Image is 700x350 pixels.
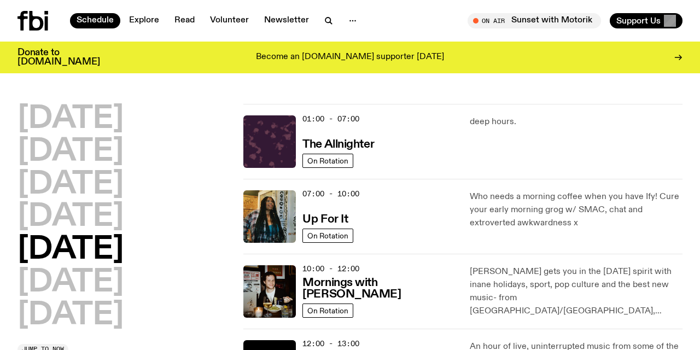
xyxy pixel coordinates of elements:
[17,170,124,200] button: [DATE]
[302,304,353,318] a: On Rotation
[307,231,348,240] span: On Rotation
[470,190,682,230] p: Who needs a morning coffee when you have Ify! Cure your early morning grog w/ SMAC, chat and extr...
[307,156,348,165] span: On Rotation
[302,229,353,243] a: On Rotation
[168,13,201,28] a: Read
[468,13,601,28] button: On AirSunset with Motorik
[203,13,255,28] a: Volunteer
[122,13,166,28] a: Explore
[243,190,296,243] img: Ify - a Brown Skin girl with black braided twists, looking up to the side with her tongue stickin...
[17,137,124,167] button: [DATE]
[302,154,353,168] a: On Rotation
[17,235,124,265] button: [DATE]
[610,13,682,28] button: Support Us
[243,265,296,318] img: Sam blankly stares at the camera, brightly lit by a camera flash wearing a hat collared shirt and...
[307,306,348,314] span: On Rotation
[258,13,316,28] a: Newsletter
[470,265,682,318] p: [PERSON_NAME] gets you in the [DATE] spirit with inane holidays, sport, pop culture and the best ...
[256,52,444,62] p: Become an [DOMAIN_NAME] supporter [DATE]
[302,277,456,300] h3: Mornings with [PERSON_NAME]
[302,275,456,300] a: Mornings with [PERSON_NAME]
[302,212,348,225] a: Up For It
[17,202,124,232] button: [DATE]
[302,264,359,274] span: 10:00 - 12:00
[302,214,348,225] h3: Up For It
[17,48,100,67] h3: Donate to [DOMAIN_NAME]
[70,13,120,28] a: Schedule
[470,115,682,129] p: deep hours.
[17,267,124,298] button: [DATE]
[17,300,124,331] button: [DATE]
[302,114,359,124] span: 01:00 - 07:00
[17,104,124,135] button: [DATE]
[616,16,661,26] span: Support Us
[302,139,374,150] h3: The Allnighter
[302,339,359,349] span: 12:00 - 13:00
[302,189,359,199] span: 07:00 - 10:00
[302,137,374,150] a: The Allnighter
